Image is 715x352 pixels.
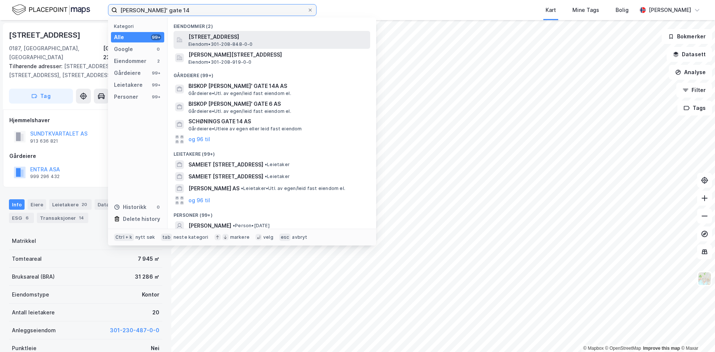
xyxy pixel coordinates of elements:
a: OpenStreetMap [605,346,641,351]
a: Mapbox [583,346,604,351]
span: Person • [DATE] [233,223,270,229]
span: Gårdeiere • Utl. av egen/leid fast eiendom el. [188,108,291,114]
div: 6 [23,214,31,222]
span: BISKOP [PERSON_NAME]' GATE 6 AS [188,99,367,108]
div: ESG [9,213,34,223]
div: 99+ [151,70,161,76]
span: Leietaker [265,174,290,180]
button: Datasett [667,47,712,62]
div: Matrikkel [12,237,36,245]
div: Kart [546,6,556,15]
div: 99+ [151,34,161,40]
div: Leietakere [49,199,92,210]
a: Improve this map [643,346,680,351]
img: Z [697,272,712,286]
div: 999 296 432 [30,174,60,180]
button: Tags [677,101,712,115]
div: 0 [155,204,161,210]
div: Datasett [95,199,131,210]
div: Transaksjoner [37,213,88,223]
button: Filter [676,83,712,98]
div: nytt søk [136,234,155,240]
div: Kategori [114,23,164,29]
span: Leietaker • Utl. av egen/leid fast eiendom el. [241,185,345,191]
span: BISKOP [PERSON_NAME]' GATE 14A AS [188,82,367,91]
span: • [233,223,235,228]
div: Historikk [114,203,146,212]
button: 301-230-487-0-0 [110,326,159,335]
span: • [265,162,267,167]
div: Bruksareal (BRA) [12,272,55,281]
div: [STREET_ADDRESS] [9,29,82,41]
span: [STREET_ADDRESS] [188,32,367,41]
div: Mine Tags [572,6,599,15]
span: Leietaker [265,162,290,168]
div: tab [161,234,172,241]
span: • [265,174,267,179]
span: SCHØNINGS GATE 14 AS [188,117,367,126]
div: velg [263,234,273,240]
span: • [241,185,243,191]
span: SAMEIET [STREET_ADDRESS] [188,160,263,169]
div: Anleggseiendom [12,326,56,335]
img: logo.f888ab2527a4732fd821a326f86c7f29.svg [12,3,90,16]
div: Hjemmelshaver [9,116,162,125]
div: neste kategori [174,234,209,240]
div: 2 [155,58,161,64]
div: avbryt [292,234,307,240]
div: Alle [114,33,124,42]
div: Info [9,199,25,210]
span: Eiendom • 301-208-848-0-0 [188,41,253,47]
div: Personer [114,92,138,101]
span: Tilhørende adresser: [9,63,64,69]
div: 14 [77,214,85,222]
div: Eiendommer [114,57,146,66]
button: Analyse [669,65,712,80]
div: Eiendomstype [12,290,49,299]
iframe: Chat Widget [678,316,715,352]
div: Google [114,45,133,54]
span: Gårdeiere • Utl. av egen/leid fast eiendom el. [188,91,291,96]
div: 0 [155,46,161,52]
div: [PERSON_NAME] [649,6,691,15]
div: Gårdeiere (99+) [168,67,376,80]
span: [PERSON_NAME] [188,221,231,230]
input: Søk på adresse, matrikkel, gårdeiere, leietakere eller personer [117,4,307,16]
div: 20 [80,201,89,208]
div: Ctrl + k [114,234,134,241]
div: Kontor [142,290,159,299]
div: Gårdeiere [9,152,162,161]
span: [PERSON_NAME] AS [188,184,239,193]
button: og 96 til [188,196,210,205]
span: Eiendom • 301-208-919-0-0 [188,59,252,65]
div: Eiere [28,199,46,210]
div: esc [279,234,291,241]
div: Antall leietakere [12,308,55,317]
div: Delete history [123,215,160,223]
span: [PERSON_NAME][STREET_ADDRESS] [188,50,367,59]
button: Tag [9,89,73,104]
div: Bolig [616,6,629,15]
button: Bokmerker [662,29,712,44]
div: Tomteareal [12,254,42,263]
div: Leietakere (99+) [168,145,376,159]
div: 20 [152,308,159,317]
span: Gårdeiere • Utleie av egen eller leid fast eiendom [188,126,302,132]
div: [GEOGRAPHIC_DATA], 230/181 [103,44,162,62]
div: 0187, [GEOGRAPHIC_DATA], [GEOGRAPHIC_DATA] [9,44,103,62]
div: Leietakere [114,80,143,89]
div: Eiendommer (2) [168,18,376,31]
span: SAMEIET [STREET_ADDRESS] [188,172,263,181]
div: 99+ [151,94,161,100]
div: 7 945 ㎡ [138,254,159,263]
div: [STREET_ADDRESS], [STREET_ADDRESS], [STREET_ADDRESS] [9,62,156,80]
div: 99+ [151,82,161,88]
button: og 96 til [188,135,210,144]
div: 31 286 ㎡ [135,272,159,281]
div: markere [230,234,250,240]
div: 913 636 821 [30,138,58,144]
div: Personer (99+) [168,206,376,220]
div: Gårdeiere [114,69,141,77]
